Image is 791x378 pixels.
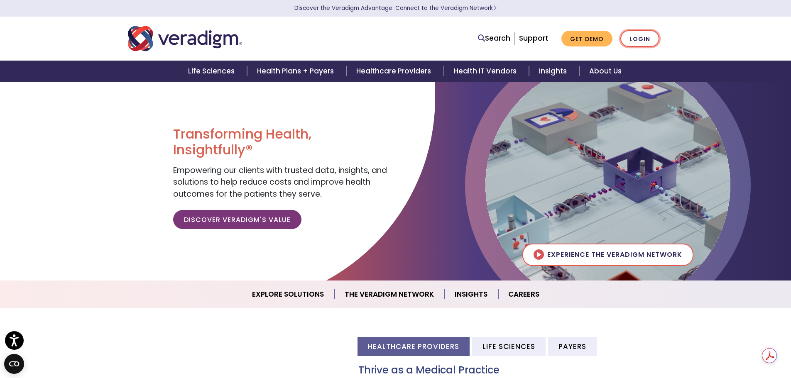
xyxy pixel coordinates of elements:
[529,61,579,82] a: Insights
[478,33,510,44] a: Search
[294,4,497,12] a: Discover the Veradigm Advantage: Connect to the Veradigm NetworkLearn More
[444,61,529,82] a: Health IT Vendors
[247,61,346,82] a: Health Plans + Payers
[178,61,247,82] a: Life Sciences
[620,30,659,47] a: Login
[358,364,664,376] h3: Thrive as a Medical Practice
[335,284,445,305] a: The Veradigm Network
[4,354,24,374] button: Open CMP widget
[242,284,335,305] a: Explore Solutions
[498,284,549,305] a: Careers
[173,210,301,229] a: Discover Veradigm's Value
[128,25,242,52] img: Veradigm logo
[173,126,389,158] h1: Transforming Health, Insightfully®
[561,31,612,47] a: Get Demo
[472,337,546,356] li: Life Sciences
[519,33,548,43] a: Support
[579,61,632,82] a: About Us
[173,165,387,200] span: Empowering our clients with trusted data, insights, and solutions to help reduce costs and improv...
[358,337,470,356] li: Healthcare Providers
[445,284,498,305] a: Insights
[548,337,597,356] li: Payers
[346,61,443,82] a: Healthcare Providers
[493,4,497,12] span: Learn More
[749,337,781,368] iframe: Drift Chat Widget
